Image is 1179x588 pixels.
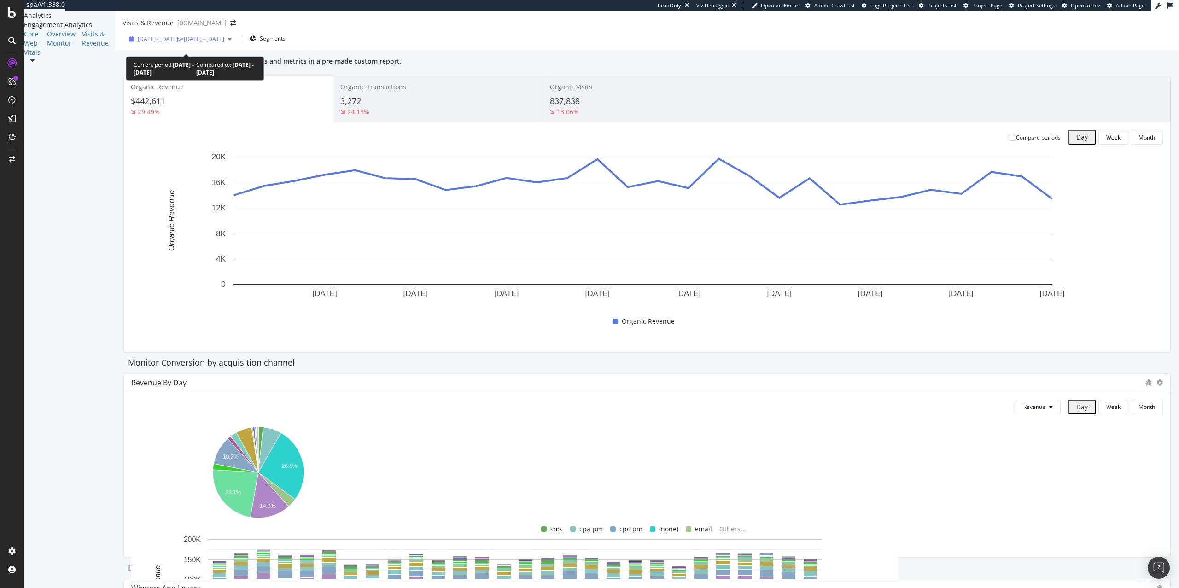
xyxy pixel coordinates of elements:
[1068,130,1096,145] button: Day
[178,35,224,43] span: vs [DATE] - [DATE]
[138,35,178,43] span: [DATE] - [DATE]
[963,2,1002,9] a: Project Page
[123,357,1171,369] div: Monitor Conversion by acquisition channel
[928,2,957,9] span: Projects List
[1016,400,1061,414] button: Revenue
[196,61,257,76] div: Compared to:
[1148,557,1170,579] div: Open Intercom Messenger
[949,290,974,298] text: [DATE]
[225,489,241,495] text: 23.1%
[223,454,239,460] text: 10.2%
[1076,134,1088,141] div: Day
[340,82,406,91] span: Organic Transactions
[550,82,592,91] span: Organic Visits
[1098,400,1128,414] button: Week
[1131,400,1163,414] button: Month
[177,18,227,28] div: [DOMAIN_NAME]
[24,29,41,57] a: Core Web Vitals
[814,2,855,9] span: Admin Crawl List
[696,2,730,9] div: Viz Debugger:
[134,61,194,76] b: [DATE] - [DATE]
[340,95,361,106] span: 3,272
[557,107,579,116] div: 13.06%
[131,422,385,524] svg: A chart.
[767,290,792,298] text: [DATE]
[1116,2,1144,9] span: Admin Page
[24,11,115,20] div: Analytics
[1040,290,1065,298] text: [DATE]
[138,107,160,116] div: 29.49%
[167,190,176,251] text: Organic Revenue
[919,2,957,9] a: Projects List
[658,2,683,9] div: ReadOnly:
[1138,134,1155,141] div: Month
[1138,403,1155,411] div: Month
[347,107,369,116] div: 24.13%
[123,562,1171,574] div: Detect winners and losers on organic revenue
[47,39,76,48] a: Monitor
[260,35,286,42] span: Segments
[761,2,799,9] span: Open Viz Editor
[1106,403,1121,411] div: Week
[134,57,1166,66] div: See your organic search performance KPIs and metrics in a pre-made custom report.
[131,82,184,91] span: Organic Revenue
[659,524,678,535] span: (none)
[585,290,610,298] text: [DATE]
[131,152,1155,312] svg: A chart.
[260,503,275,509] text: 14.3%
[676,290,701,298] text: [DATE]
[619,524,642,535] span: cpc-pm
[1018,2,1055,9] span: Project Settings
[312,290,337,298] text: [DATE]
[1106,134,1121,141] div: Week
[716,524,750,535] span: Others...
[862,2,912,9] a: Logs Projects List
[282,463,298,469] text: 26.8%
[212,178,226,187] text: 16K
[47,29,76,39] a: Overview
[1009,2,1055,9] a: Project Settings
[579,524,603,535] span: cpa-pm
[1145,379,1152,386] div: bug
[550,524,563,535] span: sms
[1107,2,1144,9] a: Admin Page
[128,57,1166,76] div: info banner
[550,95,580,106] span: 837,838
[695,524,712,535] span: email
[123,35,238,43] button: [DATE] - [DATE]vs[DATE] - [DATE]
[184,556,201,564] text: 150K
[212,153,226,162] text: 20K
[196,61,254,76] b: [DATE] - [DATE]
[805,2,855,9] a: Admin Crawl List
[82,29,109,48] a: Visits & Revenue
[1071,2,1100,9] span: Open in dev
[230,20,236,26] div: arrow-right-arrow-left
[216,229,226,238] text: 8K
[403,290,428,298] text: [DATE]
[24,20,115,29] div: Engagement Analytics
[1098,130,1128,145] button: Week
[1076,403,1088,411] div: Day
[123,18,174,28] div: Visits & Revenue
[131,378,187,387] div: Revenue by Day
[212,204,226,212] text: 12K
[1023,403,1045,411] span: Revenue
[216,255,226,263] text: 4K
[184,576,201,584] text: 100K
[184,536,201,543] text: 200K
[134,61,196,76] div: Current period:
[1062,2,1100,9] a: Open in dev
[131,95,165,106] span: $442,611
[858,290,883,298] text: [DATE]
[1068,400,1096,414] button: Day
[752,2,799,9] a: Open Viz Editor
[1016,134,1061,141] div: Compare periods
[246,31,289,46] button: Segments
[972,2,1002,9] span: Project Page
